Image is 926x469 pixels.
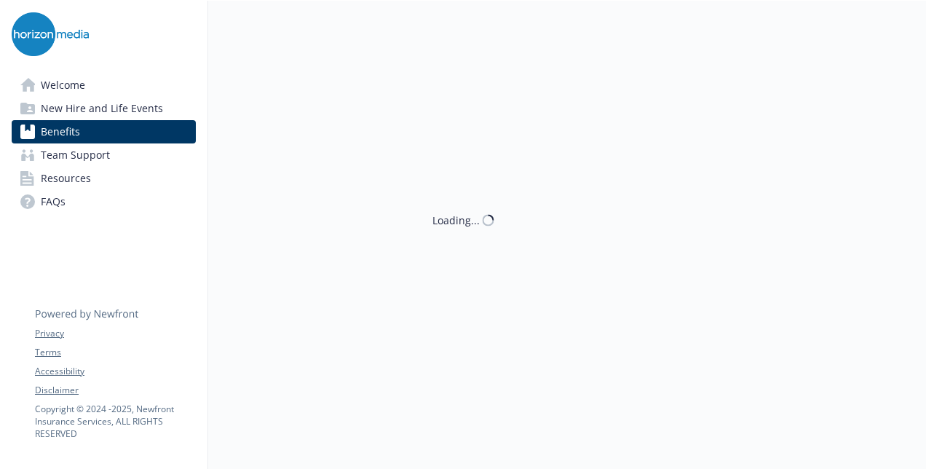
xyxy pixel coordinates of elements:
a: Disclaimer [35,384,195,397]
span: New Hire and Life Events [41,97,163,120]
a: Resources [12,167,196,190]
a: Team Support [12,143,196,167]
span: Benefits [41,120,80,143]
a: Terms [35,346,195,359]
span: Team Support [41,143,110,167]
span: Welcome [41,74,85,97]
span: FAQs [41,190,66,213]
a: FAQs [12,190,196,213]
span: Resources [41,167,91,190]
a: Privacy [35,327,195,340]
p: Copyright © 2024 - 2025 , Newfront Insurance Services, ALL RIGHTS RESERVED [35,403,195,440]
a: Welcome [12,74,196,97]
a: Accessibility [35,365,195,378]
div: Loading... [432,213,480,228]
a: New Hire and Life Events [12,97,196,120]
a: Benefits [12,120,196,143]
